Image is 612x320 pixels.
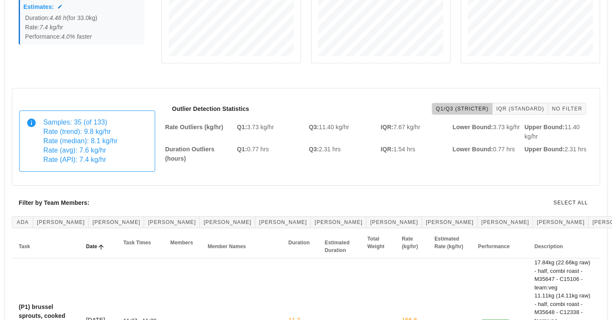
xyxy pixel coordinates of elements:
button: [PERSON_NAME] [89,216,144,228]
span: Task [19,244,30,249]
button: Q1/Q3 (Stricter) [432,103,493,115]
th: Member Names: Not sorted. Activate to sort ascending. [201,235,282,258]
span: IQR (Standard) [496,106,544,112]
span: [PERSON_NAME] [203,219,252,225]
span: [PERSON_NAME] [314,219,363,225]
button: [PERSON_NAME] [478,216,533,228]
em: 4.46 h [50,14,67,21]
div: 2.31 hrs [307,143,379,165]
button: [PERSON_NAME] [422,216,478,228]
strong: Q1: [237,146,247,153]
th: Estimated Duration: Not sorted. Activate to sort ascending. [318,235,360,258]
th: Estimated Rate (kg/hr): Not sorted. Activate to sort ascending. [428,235,471,258]
strong: Q1: [237,124,247,130]
span: Ada [16,219,29,225]
div: 3.73 kg/hr [235,121,307,143]
span: [PERSON_NAME] [259,219,307,225]
strong: Upper Bound: [524,124,565,130]
span: [PERSON_NAME] [425,219,474,225]
span: Rate (API): 7.4 kg/hr [43,156,106,163]
strong: Lower Bound: [453,124,493,130]
span: Member Names [208,244,246,249]
strong: IQR: [381,146,394,153]
strong: Outlier Detection Statistics [172,104,249,113]
button: Ada [12,216,33,228]
div: 0.77 hrs [235,143,307,165]
div: 11.40 kg/hr [307,121,379,143]
strong: Estimates: [23,2,54,11]
span: [PERSON_NAME] [92,219,141,225]
strong: (P1) brussel sprouts, cooked [19,303,65,319]
strong: Q3: [309,146,319,153]
button: [PERSON_NAME] [33,216,89,228]
em: 7.4 kg/hr [40,24,63,31]
div: 0.77 hrs [451,143,523,165]
th: Performance: Not sorted. Activate to sort ascending. [471,235,528,258]
span: Date [86,244,97,249]
div: Duration: (for 33.0kg) Rate: Performance: [25,13,141,41]
strong: Duration Outliers (hours) [165,146,215,162]
strong: Q3: [309,124,319,130]
button: [PERSON_NAME] [311,216,366,228]
div: Samples: 35 (of 133) Rate (trend): 9.8 kg/hr Rate (median): 8.1 kg/hr Rate (avg): 7.6 kg/hr [43,118,148,164]
span: Performance [478,244,510,249]
th: Description: Not sorted. Activate to sort ascending. [527,235,600,258]
th: Duration: Not sorted. Activate to sort ascending. [282,235,318,258]
em: 4.0% faster [61,33,92,40]
th: Total Weight: Not sorted. Activate to sort ascending. [360,235,395,258]
span: Members [170,240,193,246]
div: 7.67 kg/hr [379,121,451,143]
div: 2.31 hrs [523,143,595,165]
button: [PERSON_NAME] [255,216,311,228]
button: Edit processing rate [56,3,64,11]
div: 1.54 hrs [379,143,451,165]
strong: Filter by Team Members: [19,198,89,207]
th: Task Times: Not sorted. Activate to sort ascending. [116,235,164,258]
span: Total Weight [367,236,384,249]
div: 11.40 kg/hr [523,121,595,143]
button: [PERSON_NAME] [144,216,200,228]
strong: Lower Bound: [453,146,493,153]
span: Duration [289,240,310,246]
div: 17.84kg (22.66kg raw) - half, combi roast - M35647 - C15106 - team:veg [534,258,593,292]
button: Select All [548,197,593,209]
strong: Rate Outliers (kg/hr) [165,124,224,130]
span: Select All [553,200,588,206]
span: Description [534,244,563,249]
span: No Filter [552,106,583,112]
th: Members: Not sorted. Activate to sort ascending. [164,235,201,258]
th: Rate (kg/hr): Not sorted. Activate to sort ascending. [395,235,428,258]
span: [PERSON_NAME] [37,219,85,225]
th: Date: Sorted ascending. Activate to sort descending. [79,235,116,258]
span: [PERSON_NAME] [481,219,530,225]
button: No Filter [548,103,586,115]
span: Task Times [123,240,151,246]
span: Estimated Duration [325,240,349,253]
span: [PERSON_NAME] [147,219,196,225]
span: Q1/Q3 (Stricter) [436,106,489,112]
span: Estimated Rate (kg/hr) [434,236,463,249]
div: 3.73 kg/hr [451,121,523,143]
strong: IQR: [381,124,394,130]
button: IQR (Standard) [493,103,548,115]
span: Rate (kg/hr) [402,236,418,249]
button: [PERSON_NAME] [366,216,422,228]
span: [PERSON_NAME] [536,219,585,225]
button: [PERSON_NAME] [200,216,255,228]
span: [PERSON_NAME] [370,219,418,225]
button: [PERSON_NAME] [533,216,589,228]
strong: Upper Bound: [524,146,565,153]
th: Task: Not sorted. Activate to sort ascending. [12,235,79,258]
